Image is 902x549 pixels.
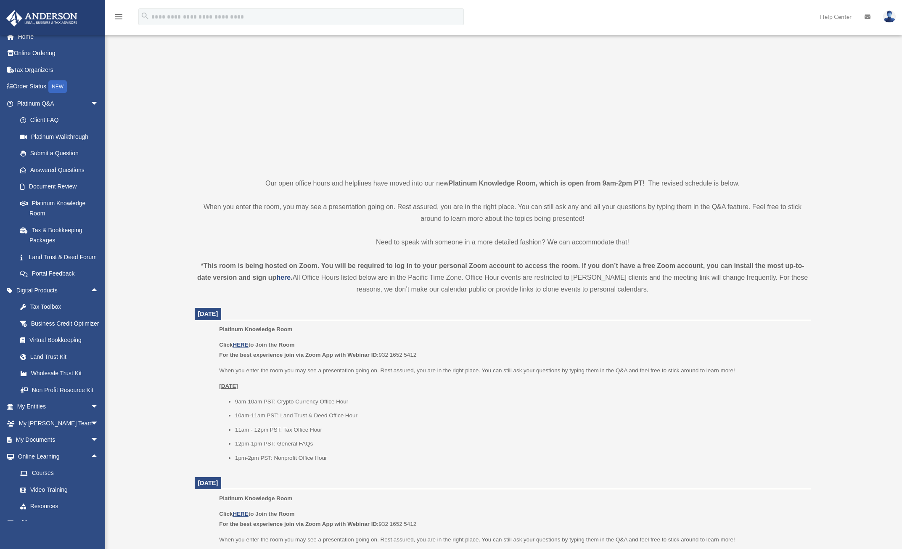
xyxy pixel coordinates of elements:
span: arrow_drop_down [90,415,107,432]
p: 932 1652 5412 [219,340,804,360]
a: Virtual Bookkeeping [12,332,111,349]
a: Tax Toolbox [12,299,111,316]
span: Platinum Knowledge Room [219,495,292,501]
a: Non Profit Resource Kit [12,382,111,398]
li: 11am - 12pm PST: Tax Office Hour [235,425,805,435]
a: Online Learningarrow_drop_up [6,448,111,465]
a: menu [114,15,124,22]
span: Platinum Knowledge Room [219,326,292,332]
span: arrow_drop_down [90,432,107,449]
a: Resources [12,498,111,515]
a: Digital Productsarrow_drop_up [6,282,111,299]
img: User Pic [883,11,896,23]
b: For the best experience join via Zoom App with Webinar ID: [219,521,378,527]
a: here [276,274,291,281]
b: Click to Join the Room [219,342,294,348]
a: Client FAQ [12,112,111,129]
a: Land Trust Kit [12,348,111,365]
a: My [PERSON_NAME] Teamarrow_drop_down [6,415,111,432]
li: 10am-11am PST: Land Trust & Deed Office Hour [235,411,805,421]
strong: . [291,274,292,281]
p: Need to speak with someone in a more detailed fashion? We can accommodate that! [195,236,811,248]
i: menu [114,12,124,22]
a: Answered Questions [12,162,111,178]
span: [DATE] [198,480,218,486]
a: HERE [233,342,248,348]
a: Business Credit Optimizer [12,315,111,332]
p: Our open office hours and helplines have moved into our new ! The revised schedule is below. [195,178,811,189]
strong: Platinum Knowledge Room, which is open from 9am-2pm PT [449,180,643,187]
a: Portal Feedback [12,265,111,282]
a: Document Review [12,178,111,195]
p: When you enter the room you may see a presentation going on. Rest assured, you are in the right p... [219,366,804,376]
a: Submit a Question [12,145,111,162]
span: [DATE] [198,310,218,317]
iframe: 231110_Toby_KnowledgeRoom [376,20,629,162]
span: arrow_drop_down [90,515,107,532]
a: Platinum Q&Aarrow_drop_down [6,95,111,112]
div: Tax Toolbox [29,302,101,312]
div: Wholesale Trust Kit [29,368,101,379]
div: All Office Hours listed below are in the Pacific Time Zone. Office Hour events are restricted to ... [195,260,811,295]
div: Business Credit Optimizer [29,318,101,329]
span: arrow_drop_down [90,95,107,112]
li: 12pm-1pm PST: General FAQs [235,439,805,449]
div: NEW [48,80,67,93]
a: Land Trust & Deed Forum [12,249,111,265]
a: Video Training [12,481,111,498]
a: Courses [12,465,111,482]
b: Click to Join the Room [219,511,294,517]
a: Platinum Walkthrough [12,128,111,145]
a: Online Ordering [6,45,111,62]
a: My Documentsarrow_drop_down [6,432,111,448]
li: 9am-10am PST: Crypto Currency Office Hour [235,397,805,407]
a: Wholesale Trust Kit [12,365,111,382]
img: Anderson Advisors Platinum Portal [4,10,80,27]
p: 932 1652 5412 [219,509,804,529]
p: When you enter the room you may see a presentation going on. Rest assured, you are in the right p... [219,535,804,545]
u: [DATE] [219,383,238,389]
span: arrow_drop_down [90,398,107,416]
a: Billingarrow_drop_down [6,515,111,531]
a: Platinum Knowledge Room [12,195,107,222]
a: Tax Organizers [6,61,111,78]
p: When you enter the room, you may see a presentation going on. Rest assured, you are in the right ... [195,201,811,225]
a: Tax & Bookkeeping Packages [12,222,111,249]
li: 1pm-2pm PST: Nonprofit Office Hour [235,453,805,463]
a: Home [6,28,111,45]
i: search [140,11,150,21]
div: Non Profit Resource Kit [29,385,101,395]
a: HERE [233,511,248,517]
span: arrow_drop_up [90,448,107,465]
a: My Entitiesarrow_drop_down [6,398,111,415]
a: Order StatusNEW [6,78,111,95]
div: Land Trust Kit [29,352,101,362]
b: For the best experience join via Zoom App with Webinar ID: [219,352,378,358]
span: arrow_drop_up [90,282,107,299]
div: Virtual Bookkeeping [29,335,101,345]
strong: *This room is being hosted on Zoom. You will be required to log in to your personal Zoom account ... [197,262,804,281]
